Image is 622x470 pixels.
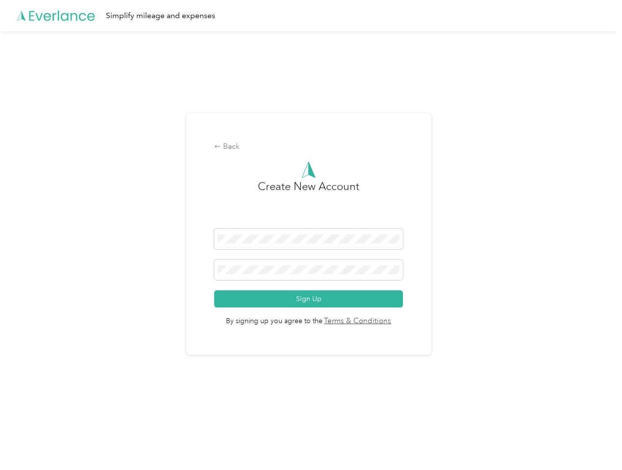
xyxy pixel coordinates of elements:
[214,141,403,153] div: Back
[258,178,359,229] h3: Create New Account
[214,307,403,327] span: By signing up you agree to the
[106,10,215,22] div: Simplify mileage and expenses
[214,290,403,307] button: Sign Up
[323,316,392,327] a: Terms & Conditions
